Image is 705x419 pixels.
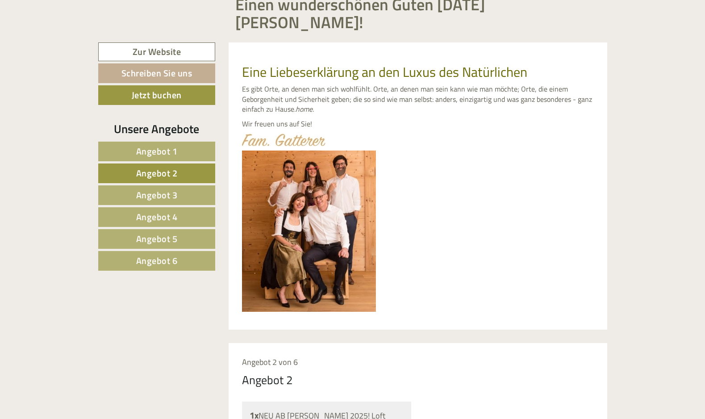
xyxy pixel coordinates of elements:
span: Angebot 2 von 6 [242,356,298,368]
span: Angebot 4 [136,210,178,224]
a: Jetzt buchen [98,85,216,105]
span: Angebot 3 [136,188,178,202]
a: Schreiben Sie uns [98,63,216,83]
em: home. [296,104,314,114]
p: Wir freuen uns auf Sie! [242,119,594,129]
span: Angebot 6 [136,254,178,268]
img: image [242,134,325,146]
span: Angebot 2 [136,166,178,180]
span: Angebot 1 [136,144,178,158]
span: Eine Liebeserklärung an den Luxus des Natürlichen [242,62,527,82]
div: Unsere Angebote [98,121,216,137]
a: Zur Website [98,42,216,62]
div: Angebot 2 [242,372,293,388]
img: image [242,151,376,312]
p: Es gibt Orte, an denen man sich wohlfühlt. Orte, an denen man sein kann wie man möchte; Orte, die... [242,84,594,115]
span: Angebot 5 [136,232,178,246]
